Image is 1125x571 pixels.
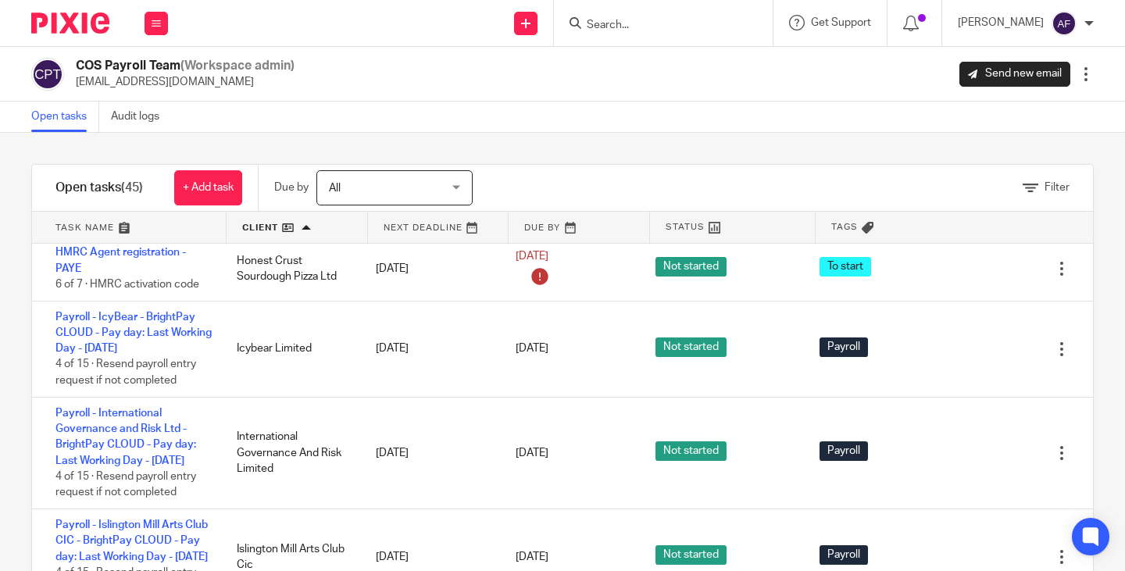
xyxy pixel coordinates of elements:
[221,245,361,293] div: Honest Crust Sourdough Pizza Ltd
[221,333,361,364] div: Icybear Limited
[820,545,868,565] span: Payroll
[55,519,208,562] a: Payroll - Islington Mill Arts Club CIC - BrightPay CLOUD - Pay day: Last Working Day - [DATE]
[121,181,143,194] span: (45)
[516,551,548,562] span: [DATE]
[655,545,727,565] span: Not started
[820,257,871,277] span: To start
[516,251,548,262] span: [DATE]
[666,220,705,234] span: Status
[820,441,868,461] span: Payroll
[55,279,199,290] span: 6 of 7 · HMRC activation code
[55,247,186,273] a: HMRC Agent registration - PAYE
[55,359,196,387] span: 4 of 15 · Resend payroll entry request if not completed
[31,102,99,132] a: Open tasks
[1045,182,1070,193] span: Filter
[959,62,1070,87] a: Send new email
[174,170,242,205] a: + Add task
[180,59,295,72] span: (Workspace admin)
[831,220,858,234] span: Tags
[274,180,309,195] p: Due by
[585,19,726,33] input: Search
[516,344,548,355] span: [DATE]
[655,441,727,461] span: Not started
[655,337,727,357] span: Not started
[360,437,500,469] div: [DATE]
[76,58,295,74] h2: COS Payroll Team
[55,180,143,196] h1: Open tasks
[55,312,212,355] a: Payroll - IcyBear - BrightPay CLOUD - Pay day: Last Working Day - [DATE]
[221,421,361,484] div: International Governance And Risk Limited
[811,17,871,28] span: Get Support
[76,74,295,90] p: [EMAIL_ADDRESS][DOMAIN_NAME]
[55,408,196,466] a: Payroll - International Governance and Risk Ltd - BrightPay CLOUD - Pay day: Last Working Day - [...
[655,257,727,277] span: Not started
[360,253,500,284] div: [DATE]
[820,337,868,357] span: Payroll
[31,58,64,91] img: svg%3E
[360,333,500,364] div: [DATE]
[516,448,548,459] span: [DATE]
[55,471,196,498] span: 4 of 15 · Resend payroll entry request if not completed
[958,15,1044,30] p: [PERSON_NAME]
[31,12,109,34] img: Pixie
[329,183,341,194] span: All
[111,102,171,132] a: Audit logs
[1052,11,1077,36] img: svg%3E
